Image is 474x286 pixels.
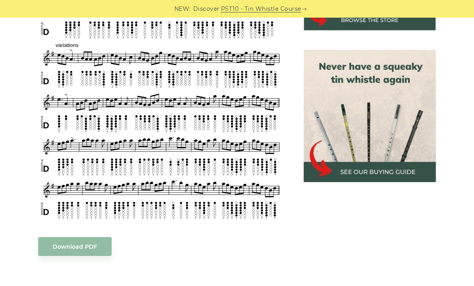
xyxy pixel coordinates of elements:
img: tin whistle buying guide [304,50,436,182]
span: Discover [193,4,220,14]
a: PST10 - Tin Whistle Course [221,4,301,14]
span: NEW: [174,4,191,14]
a: Download PDF [38,237,112,256]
